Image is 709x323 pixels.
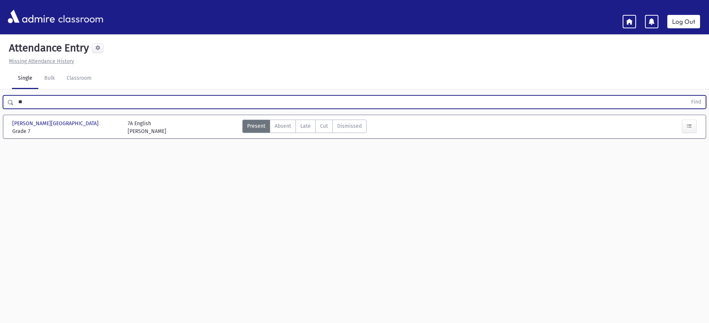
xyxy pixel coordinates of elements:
[12,120,100,127] span: [PERSON_NAME][GEOGRAPHIC_DATA]
[12,127,120,135] span: Grade 7
[9,58,74,64] u: Missing Attendance History
[320,122,328,130] span: Cut
[38,68,61,89] a: Bulk
[6,42,89,54] h5: Attendance Entry
[57,7,103,26] span: classroom
[61,68,98,89] a: Classroom
[247,122,265,130] span: Present
[275,122,291,130] span: Absent
[337,122,362,130] span: Dismissed
[6,58,74,64] a: Missing Attendance History
[128,120,166,135] div: 7A English [PERSON_NAME]
[300,122,311,130] span: Late
[687,96,706,108] button: Find
[667,15,700,28] a: Log Out
[242,120,367,135] div: AttTypes
[6,8,57,25] img: AdmirePro
[12,68,38,89] a: Single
